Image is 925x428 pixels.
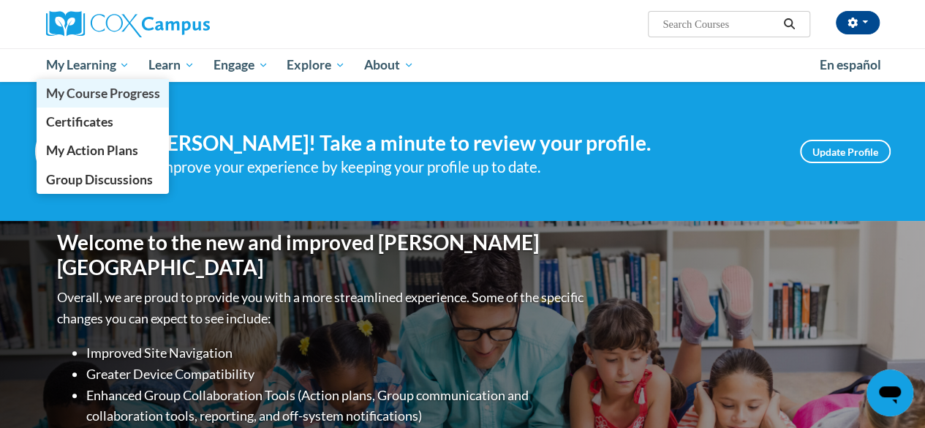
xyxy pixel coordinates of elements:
img: Profile Image [35,119,101,184]
p: Overall, we are proud to provide you with a more streamlined experience. Some of the specific cha... [57,287,587,329]
a: Certificates [37,108,170,136]
span: Explore [287,56,345,74]
a: My Learning [37,48,140,82]
span: Learn [148,56,195,74]
a: Update Profile [800,140,891,163]
button: Search [778,15,800,33]
a: Engage [204,48,278,82]
a: Cox Campus [46,11,309,37]
div: Main menu [35,48,891,82]
li: Greater Device Compatibility [86,364,587,385]
input: Search Courses [661,15,778,33]
span: Group Discussions [45,172,152,187]
a: Group Discussions [37,165,170,194]
li: Improved Site Navigation [86,342,587,364]
span: Certificates [45,114,113,129]
span: My Course Progress [45,86,159,101]
a: Learn [139,48,204,82]
a: My Course Progress [37,79,170,108]
iframe: Button to launch messaging window [867,369,913,416]
span: My Action Plans [45,143,137,158]
li: Enhanced Group Collaboration Tools (Action plans, Group communication and collaboration tools, re... [86,385,587,427]
a: En español [810,50,891,80]
img: Cox Campus [46,11,210,37]
span: En español [820,57,881,72]
h1: Welcome to the new and improved [PERSON_NAME][GEOGRAPHIC_DATA] [57,230,587,279]
h4: Hi [PERSON_NAME]! Take a minute to review your profile. [123,131,778,156]
a: Explore [277,48,355,82]
a: My Action Plans [37,136,170,165]
div: Help improve your experience by keeping your profile up to date. [123,155,778,179]
a: About [355,48,423,82]
span: Engage [214,56,268,74]
span: My Learning [45,56,129,74]
span: About [364,56,414,74]
button: Account Settings [836,11,880,34]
